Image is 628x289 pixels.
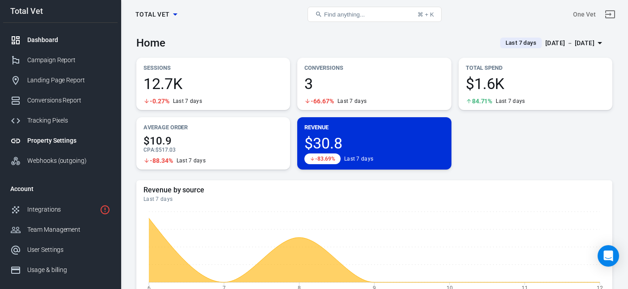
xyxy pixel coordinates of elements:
[3,131,118,151] a: Property Settings
[304,76,444,91] span: 3
[27,136,110,145] div: Property Settings
[599,4,621,25] a: Sign out
[27,225,110,234] div: Team Management
[417,11,434,18] div: ⌘ + K
[304,63,444,72] p: Conversions
[143,76,283,91] span: 12.7K
[308,7,442,22] button: Find anything...⌘ + K
[27,76,110,85] div: Landing Page Report
[502,38,540,47] span: Last 7 days
[496,98,525,105] div: Last 7 days
[135,9,170,20] span: Total Vet
[3,178,118,200] li: Account
[143,186,605,195] h5: Revenue by source
[3,151,118,171] a: Webhooks (outgoing)
[27,96,110,105] div: Conversions Report
[573,10,596,19] div: Account id: mRNk7hLq
[27,55,110,65] div: Campaign Report
[136,37,165,49] h3: Home
[27,156,110,166] div: Webhooks (outgoing)
[143,63,283,72] p: Sessions
[143,123,283,132] p: Average Order
[3,50,118,70] a: Campaign Report
[311,98,334,104] span: -66.67%
[3,70,118,90] a: Landing Page Report
[27,35,110,45] div: Dashboard
[3,240,118,260] a: User Settings
[493,36,612,51] button: Last 7 days[DATE] － [DATE]
[466,63,605,72] p: Total Spend
[3,200,118,220] a: Integrations
[466,76,605,91] span: $1.6K
[472,98,493,104] span: 84.71%
[143,147,156,153] span: CPA :
[156,147,176,153] span: $517.03
[344,155,373,162] div: Last 7 days
[304,136,444,151] span: $30.8
[324,11,365,18] span: Find anything...
[143,136,283,146] span: $10.9
[545,38,594,49] div: [DATE] － [DATE]
[315,156,335,161] span: -83.69%
[132,6,181,23] button: Total Vet
[100,204,110,215] svg: 1 networks not verified yet
[173,98,202,105] div: Last 7 days
[337,98,367,105] div: Last 7 days
[27,205,96,214] div: Integrations
[3,90,118,110] a: Conversions Report
[150,157,173,164] span: -88.34%
[598,245,619,267] div: Open Intercom Messenger
[150,98,169,104] span: -0.27%
[304,123,444,132] p: Revenue
[3,7,118,15] div: Total Vet
[3,260,118,280] a: Usage & billing
[3,220,118,240] a: Team Management
[27,116,110,125] div: Tracking Pixels
[3,30,118,50] a: Dashboard
[3,110,118,131] a: Tracking Pixels
[27,245,110,255] div: User Settings
[27,265,110,275] div: Usage & billing
[177,157,206,164] div: Last 7 days
[143,195,605,203] div: Last 7 days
